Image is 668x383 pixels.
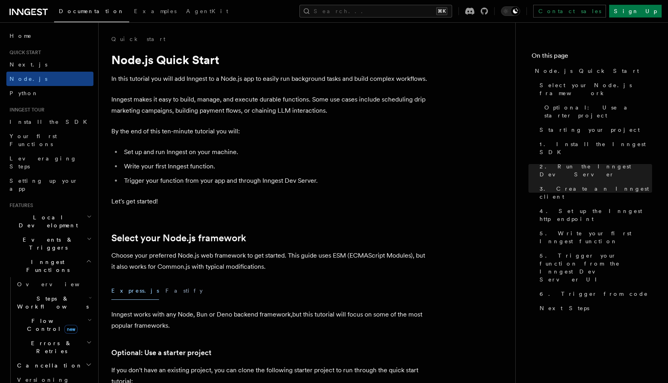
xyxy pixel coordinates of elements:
[541,100,652,123] a: Optional: Use a starter project
[6,49,41,56] span: Quick start
[540,304,589,312] span: Next Steps
[536,248,652,287] a: 5. Trigger your function from the Inngest Dev Server UI
[6,29,93,43] a: Home
[6,233,93,255] button: Events & Triggers
[532,64,652,78] a: Node.js Quick Start
[6,213,87,229] span: Local Development
[111,282,159,300] button: Express.js
[10,32,32,40] span: Home
[111,196,429,207] p: Let's get started!
[14,277,93,291] a: Overview
[544,104,652,119] span: Optional: Use a starter project
[10,178,78,192] span: Setting up your app
[111,53,429,67] h1: Node.js Quick Start
[532,51,652,64] h4: On this page
[6,115,93,129] a: Install the SDK
[17,281,99,287] span: Overview
[14,362,83,369] span: Cancellation
[540,162,652,178] span: 2. Run the Inngest Dev Server
[111,94,429,116] p: Inngest makes it easy to build, manage, and execute durable functions. Some use cases include sch...
[540,185,652,201] span: 3. Create an Inngest client
[134,8,177,14] span: Examples
[540,207,652,223] span: 4. Set up the Inngest http endpoint
[6,72,93,86] a: Node.js
[6,202,33,209] span: Features
[111,309,429,331] p: Inngest works with any Node, Bun or Deno backend framework,but this tutorial will focus on some o...
[111,73,429,84] p: In this tutorial you will add Inngest to a Node.js app to easily run background tasks and build c...
[501,6,520,16] button: Toggle dark mode
[122,147,429,158] li: Set up and run Inngest on your machine.
[540,229,652,245] span: 5. Write your first Inngest function
[609,5,662,18] a: Sign Up
[165,282,203,300] button: Fastify
[536,78,652,100] a: Select your Node.js framework
[111,35,165,43] a: Quick start
[540,290,648,298] span: 6. Trigger from code
[14,317,87,333] span: Flow Control
[10,155,77,170] span: Leveraging Steps
[111,126,429,137] p: By the end of this ten-minute tutorial you will:
[122,161,429,172] li: Write your first Inngest function.
[186,8,228,14] span: AgentKit
[129,2,181,21] a: Examples
[536,204,652,226] a: 4. Set up the Inngest http endpoint
[111,347,212,358] a: Optional: Use a starter project
[536,287,652,301] a: 6. Trigger from code
[536,301,652,315] a: Next Steps
[14,336,93,358] button: Errors & Retries
[540,252,652,283] span: 5. Trigger your function from the Inngest Dev Server UI
[122,175,429,186] li: Trigger your function from your app and through Inngest Dev Server.
[533,5,606,18] a: Contact sales
[10,119,92,125] span: Install the SDK
[536,182,652,204] a: 3. Create an Inngest client
[536,137,652,159] a: 1. Install the Inngest SDK
[54,2,129,22] a: Documentation
[540,81,652,97] span: Select your Node.js framework
[10,90,39,96] span: Python
[6,86,93,100] a: Python
[14,295,89,311] span: Steps & Workflows
[17,377,70,383] span: Versioning
[536,159,652,182] a: 2. Run the Inngest Dev Server
[59,8,124,14] span: Documentation
[14,291,93,314] button: Steps & Workflows
[6,57,93,72] a: Next.js
[181,2,233,21] a: AgentKit
[535,67,639,75] span: Node.js Quick Start
[6,151,93,174] a: Leveraging Steps
[111,250,429,272] p: Choose your preferred Node.js web framework to get started. This guide uses ESM (ECMAScript Modul...
[536,226,652,248] a: 5. Write your first Inngest function
[6,174,93,196] a: Setting up your app
[6,236,87,252] span: Events & Triggers
[540,126,640,134] span: Starting your project
[10,61,47,68] span: Next.js
[14,339,86,355] span: Errors & Retries
[10,76,47,82] span: Node.js
[299,5,452,18] button: Search...⌘K
[64,325,78,334] span: new
[6,255,93,277] button: Inngest Functions
[6,107,45,113] span: Inngest tour
[10,133,57,147] span: Your first Functions
[14,314,93,336] button: Flow Controlnew
[540,140,652,156] span: 1. Install the Inngest SDK
[111,233,246,244] a: Select your Node.js framework
[6,129,93,151] a: Your first Functions
[14,358,93,373] button: Cancellation
[536,123,652,137] a: Starting your project
[6,210,93,233] button: Local Development
[6,258,86,274] span: Inngest Functions
[436,7,447,15] kbd: ⌘K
